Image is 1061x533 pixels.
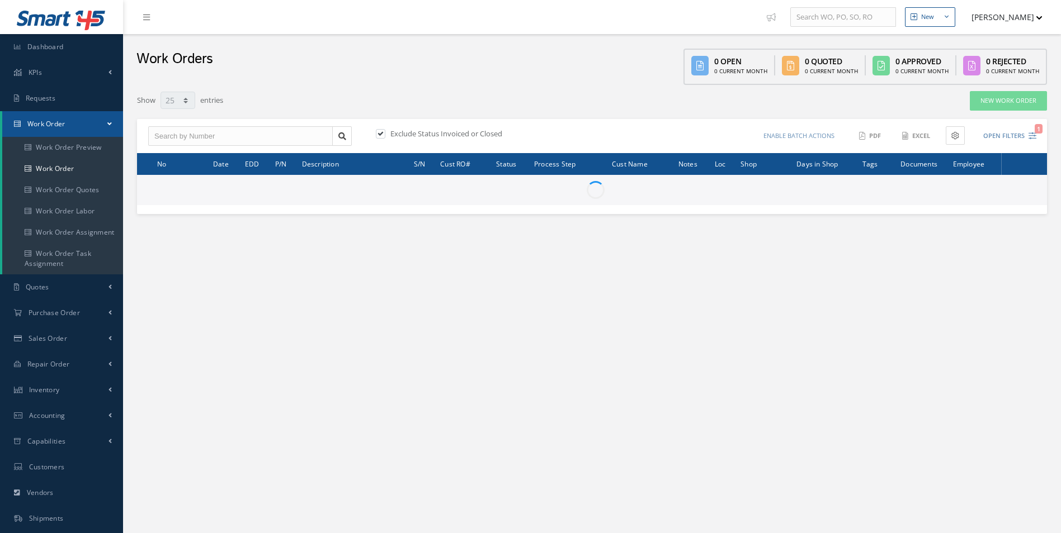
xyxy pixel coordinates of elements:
input: Search WO, PO, SO, RO [790,7,896,27]
span: Process Step [534,158,576,169]
button: Enable batch actions [753,126,845,146]
span: Loc [715,158,726,169]
h2: Work Orders [136,51,213,68]
span: Accounting [29,411,65,420]
span: Capabilities [27,436,66,446]
span: Description [302,158,339,169]
span: Cust RO# [440,158,470,169]
span: Tags [862,158,878,169]
span: Purchase Order [29,308,80,317]
button: [PERSON_NAME] [961,6,1043,28]
span: No [157,158,166,169]
a: Work Order Assignment [2,222,123,243]
span: P/N [275,158,287,169]
span: Repair Order [27,359,70,369]
a: Work Order Preview [2,137,123,158]
label: Show [137,91,155,106]
button: New [905,7,955,27]
div: 0 Open [714,55,767,67]
button: Excel [897,126,937,146]
span: Shop [741,158,757,169]
span: Inventory [29,385,60,394]
span: Requests [26,93,55,103]
span: Work Order [27,119,65,129]
div: 0 Quoted [805,55,858,67]
input: Search by Number [148,126,333,146]
a: Work Order [2,158,123,179]
span: 1 [1035,124,1043,134]
a: Work Order Labor [2,201,123,222]
a: Work Order Task Assignment [2,243,123,274]
label: entries [200,91,223,106]
span: Cust Name [612,158,648,169]
div: 0 Current Month [805,67,858,75]
div: 0 Approved [895,55,949,67]
span: Dashboard [27,42,64,51]
span: Days in Shop [796,158,838,169]
div: Exclude Status Invoiced or Closed [374,129,592,141]
span: Shipments [29,513,64,523]
span: EDD [245,158,260,169]
a: Work Order Quotes [2,179,123,201]
span: Status [496,158,516,169]
a: New Work Order [970,91,1047,111]
span: Vendors [27,488,54,497]
span: Employee [953,158,985,169]
div: 0 Rejected [986,55,1039,67]
span: Quotes [26,282,49,292]
span: Notes [678,158,697,169]
button: PDF [853,126,888,146]
label: Exclude Status Invoiced or Closed [388,129,502,139]
button: Open Filters1 [973,127,1036,145]
span: KPIs [29,68,42,77]
span: Documents [900,158,937,169]
div: 0 Current Month [986,67,1039,75]
div: 0 Current Month [895,67,949,75]
span: Sales Order [29,334,67,343]
div: 0 Current Month [714,67,767,75]
span: S/N [414,158,426,169]
span: Customers [29,462,65,472]
div: New [921,12,934,22]
span: Date [213,158,229,169]
a: Work Order [2,111,123,137]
